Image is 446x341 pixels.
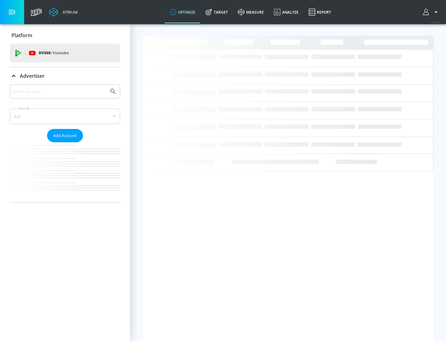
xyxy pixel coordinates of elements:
[10,108,120,124] div: A-Z
[53,132,77,139] span: Add Account
[47,129,83,142] button: Add Account
[52,50,69,56] p: Youtube
[10,27,120,44] div: Platform
[11,32,32,39] p: Platform
[165,1,200,23] a: optimize
[304,1,336,23] a: Report
[233,1,269,23] a: measure
[49,7,78,17] a: Atrium
[39,50,69,56] p: DV360:
[60,9,78,15] div: Atrium
[269,1,304,23] a: Analyze
[10,84,120,202] div: Advertiser
[20,73,45,79] p: Advertiser
[10,44,120,62] div: DV360: Youtube
[10,142,120,202] nav: list of Advertiser
[200,1,233,23] a: Target
[18,106,31,110] label: Sort By
[12,87,106,95] input: Search by name
[10,67,120,85] div: Advertiser
[431,20,440,24] span: v 4.22.2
